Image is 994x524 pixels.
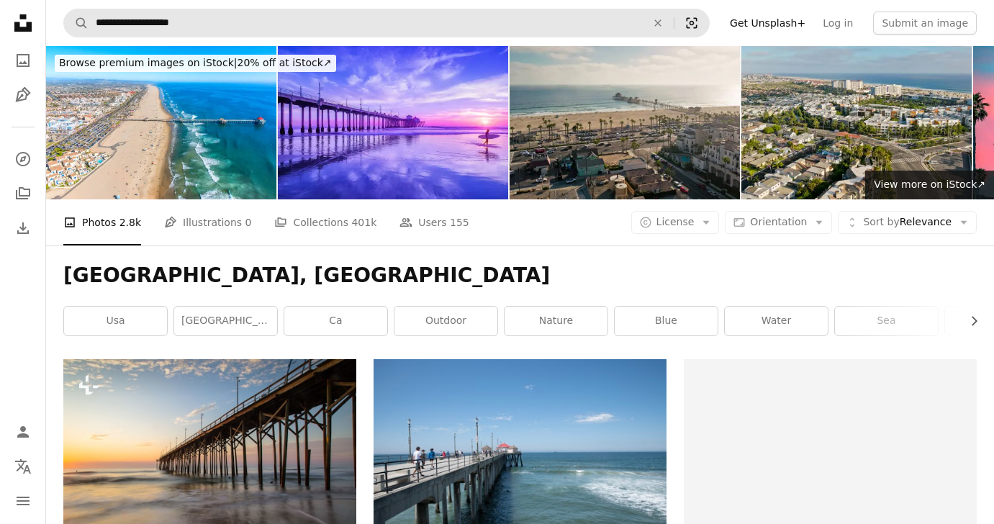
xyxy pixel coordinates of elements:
[725,307,828,335] a: water
[863,216,899,227] span: Sort by
[505,307,607,335] a: nature
[9,81,37,109] a: Illustrations
[278,46,508,199] img: california
[721,12,814,35] a: Get Unsplash+
[63,9,710,37] form: Find visuals sitewide
[750,216,807,227] span: Orientation
[9,214,37,243] a: Download History
[674,9,709,37] button: Visual search
[284,307,387,335] a: ca
[63,450,356,463] a: A low angle shot of a beach pier under the bright sunset in Carolina Beach, North Carolina
[725,211,832,234] button: Orientation
[615,307,718,335] a: blue
[9,46,37,75] a: Photos
[874,179,985,190] span: View more on iStock ↗
[865,171,994,199] a: View more on iStock↗
[46,46,345,81] a: Browse premium images on iStock|20% off at iStock↗
[46,46,276,199] img: Huntington Beach California Aerial
[351,214,376,230] span: 401k
[863,215,952,230] span: Relevance
[374,450,667,463] a: A pier with people walking on it next to the ocean
[64,307,167,335] a: usa
[450,214,469,230] span: 155
[656,216,695,227] span: License
[174,307,277,335] a: [GEOGRAPHIC_DATA]
[961,307,977,335] button: scroll list to the right
[63,263,977,289] h1: [GEOGRAPHIC_DATA], [GEOGRAPHIC_DATA]
[245,214,252,230] span: 0
[835,307,938,335] a: sea
[838,211,977,234] button: Sort byRelevance
[9,145,37,173] a: Explore
[394,307,497,335] a: outdoor
[642,9,674,37] button: Clear
[399,199,469,245] a: Users 155
[510,46,740,199] img: Aerial View of Coastline at Huntington Beach, Orange County on Sunny Day
[64,9,89,37] button: Search Unsplash
[274,199,376,245] a: Collections 401k
[164,199,251,245] a: Illustrations 0
[873,12,977,35] button: Submit an image
[814,12,862,35] a: Log in
[9,452,37,481] button: Language
[741,46,972,199] img: Drone Shot of Pacific City Residences in Huntington Beach, CA
[59,57,237,68] span: Browse premium images on iStock |
[631,211,720,234] button: License
[9,9,37,40] a: Home — Unsplash
[9,179,37,208] a: Collections
[9,487,37,515] button: Menu
[59,57,332,68] span: 20% off at iStock ↗
[9,417,37,446] a: Log in / Sign up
